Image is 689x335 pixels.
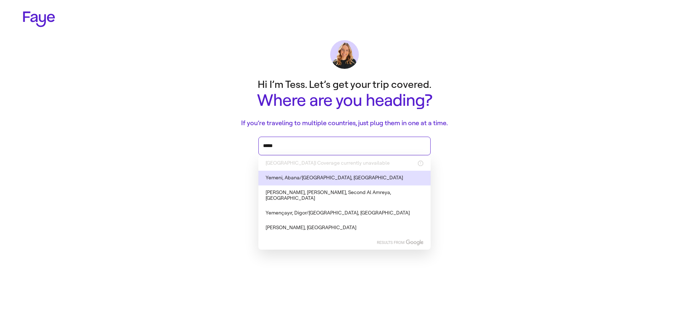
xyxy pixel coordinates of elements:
h1: Where are you heading? [201,91,488,110]
li: [PERSON_NAME], [PERSON_NAME], Second Al Amreya, [GEOGRAPHIC_DATA] [258,185,431,206]
li: [PERSON_NAME], [GEOGRAPHIC_DATA] [258,221,431,235]
li: Yemençayır, Digor/[GEOGRAPHIC_DATA], [GEOGRAPHIC_DATA] [258,206,431,221]
li: Yemeni, Abana/[GEOGRAPHIC_DATA], [GEOGRAPHIC_DATA] [258,171,431,185]
p: If you’re traveling to multiple countries, just plug them in one at a time. [201,118,488,128]
div: Press enter after you type each destination [263,137,426,155]
p: Hi I’m Tess. Let’s get your trip covered. [201,77,488,91]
